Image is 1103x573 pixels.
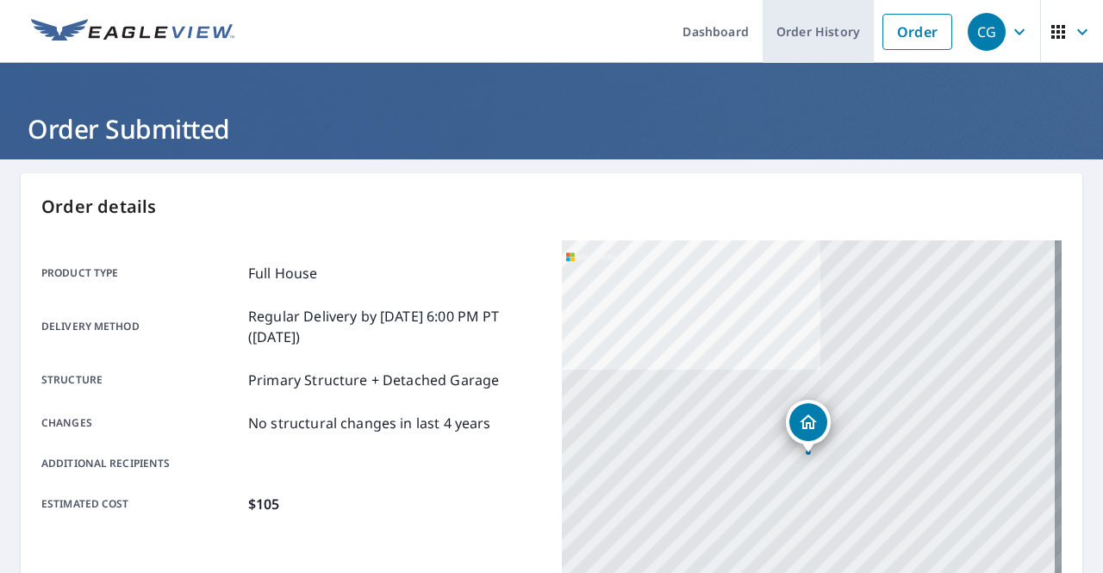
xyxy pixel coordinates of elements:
[248,413,491,433] p: No structural changes in last 4 years
[882,14,952,50] a: Order
[21,111,1082,146] h1: Order Submitted
[41,494,241,514] p: Estimated cost
[41,263,241,283] p: Product type
[248,306,541,347] p: Regular Delivery by [DATE] 6:00 PM PT ([DATE])
[248,263,318,283] p: Full House
[41,413,241,433] p: Changes
[41,306,241,347] p: Delivery method
[41,456,241,471] p: Additional recipients
[31,19,234,45] img: EV Logo
[786,400,831,453] div: Dropped pin, building 1, Residential property, 7344 Thorncliffe Blvd Cleveland, OH 44134
[41,370,241,390] p: Structure
[248,494,280,514] p: $105
[248,370,499,390] p: Primary Structure + Detached Garage
[968,13,1006,51] div: CG
[41,194,1062,220] p: Order details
